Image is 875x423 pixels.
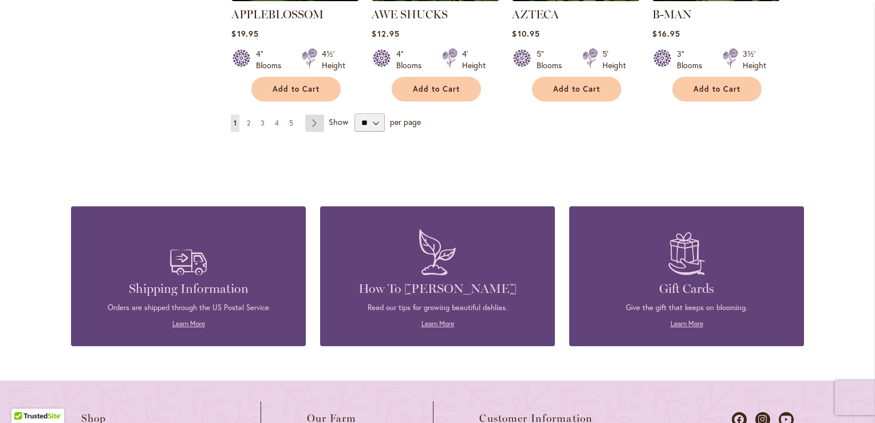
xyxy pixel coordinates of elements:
div: 5' Height [602,48,626,71]
div: 4" Blooms [396,48,428,71]
a: 3 [258,115,267,132]
span: per page [390,116,421,127]
span: Add to Cart [413,84,460,94]
div: 3½' Height [743,48,766,71]
span: $19.95 [231,28,258,39]
a: Learn More [172,319,205,328]
button: Add to Cart [532,77,621,101]
div: 3" Blooms [677,48,709,71]
span: $10.95 [512,28,539,39]
button: Add to Cart [392,77,481,101]
a: AWE SHUCKS [372,7,448,21]
button: Add to Cart [672,77,762,101]
a: APPLEBLOSSOM [231,7,324,21]
span: Show [329,116,348,127]
span: Add to Cart [553,84,600,94]
span: $12.95 [372,28,399,39]
p: Give the gift that keeps on blooming. [586,303,787,313]
span: Add to Cart [273,84,320,94]
div: 4½' Height [322,48,345,71]
a: 4 [272,115,282,132]
span: 2 [247,119,250,127]
p: Read our tips for growing beautiful dahlias. [337,303,538,313]
h4: Shipping Information [88,281,289,297]
span: $16.95 [652,28,680,39]
a: B-MAN [652,7,692,21]
p: Orders are shipped through the US Postal Service [88,303,289,313]
div: 4" Blooms [256,48,288,71]
h4: How To [PERSON_NAME] [337,281,538,297]
span: 1 [234,119,237,127]
span: Add to Cart [693,84,740,94]
h4: Gift Cards [586,281,787,297]
a: Learn More [421,319,454,328]
a: Learn More [671,319,703,328]
div: 4' Height [462,48,486,71]
span: 4 [275,119,279,127]
iframe: Launch Accessibility Center [9,382,41,414]
button: Add to Cart [251,77,341,101]
span: 5 [289,119,293,127]
span: 3 [261,119,265,127]
div: 5" Blooms [537,48,569,71]
a: 2 [244,115,253,132]
a: AZTECA [512,7,559,21]
a: 5 [286,115,296,132]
